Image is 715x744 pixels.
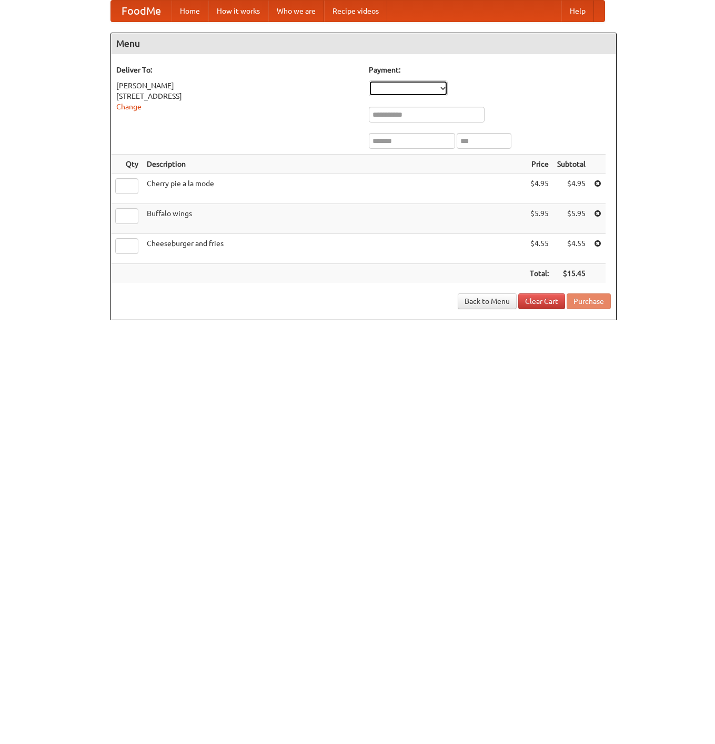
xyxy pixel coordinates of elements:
[369,65,611,75] h5: Payment:
[561,1,594,22] a: Help
[458,293,517,309] a: Back to Menu
[116,103,142,111] a: Change
[268,1,324,22] a: Who we are
[567,293,611,309] button: Purchase
[553,204,590,234] td: $5.95
[172,1,208,22] a: Home
[116,65,358,75] h5: Deliver To:
[143,155,526,174] th: Description
[208,1,268,22] a: How it works
[143,174,526,204] td: Cherry pie a la mode
[518,293,565,309] a: Clear Cart
[526,264,553,283] th: Total:
[143,234,526,264] td: Cheeseburger and fries
[111,1,172,22] a: FoodMe
[526,234,553,264] td: $4.55
[526,155,553,174] th: Price
[116,80,358,91] div: [PERSON_NAME]
[116,91,358,101] div: [STREET_ADDRESS]
[553,264,590,283] th: $15.45
[324,1,387,22] a: Recipe videos
[143,204,526,234] td: Buffalo wings
[111,33,616,54] h4: Menu
[553,155,590,174] th: Subtotal
[526,204,553,234] td: $5.95
[553,234,590,264] td: $4.55
[553,174,590,204] td: $4.95
[526,174,553,204] td: $4.95
[111,155,143,174] th: Qty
